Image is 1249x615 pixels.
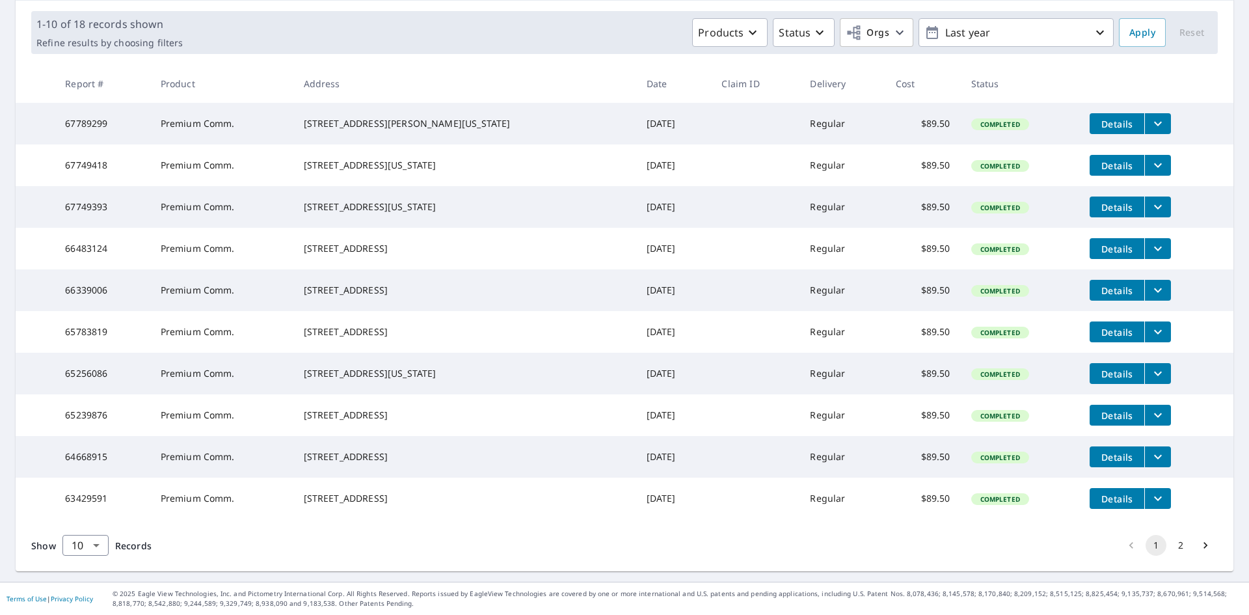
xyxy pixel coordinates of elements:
[1097,493,1136,505] span: Details
[885,144,961,186] td: $89.50
[779,25,811,40] p: Status
[150,144,293,186] td: Premium Comm.
[1119,535,1218,556] nav: pagination navigation
[636,186,712,228] td: [DATE]
[1090,238,1144,259] button: detailsBtn-66483124
[973,411,1028,420] span: Completed
[304,200,626,213] div: [STREET_ADDRESS][US_STATE]
[846,25,889,41] span: Orgs
[799,269,885,311] td: Regular
[799,64,885,103] th: Delivery
[1090,113,1144,134] button: detailsBtn-67789299
[62,535,109,556] div: Show 10 records
[51,594,93,603] a: Privacy Policy
[55,144,150,186] td: 67749418
[55,478,150,519] td: 63429591
[973,161,1028,171] span: Completed
[919,18,1114,47] button: Last year
[1144,488,1171,509] button: filesDropdownBtn-63429591
[636,269,712,311] td: [DATE]
[885,64,961,103] th: Cost
[973,120,1028,129] span: Completed
[973,286,1028,295] span: Completed
[799,436,885,478] td: Regular
[7,594,47,603] a: Terms of Use
[304,242,626,255] div: [STREET_ADDRESS]
[304,409,626,422] div: [STREET_ADDRESS]
[773,18,835,47] button: Status
[973,245,1028,254] span: Completed
[55,436,150,478] td: 64668915
[150,269,293,311] td: Premium Comm.
[150,353,293,394] td: Premium Comm.
[885,311,961,353] td: $89.50
[973,328,1028,337] span: Completed
[961,64,1080,103] th: Status
[885,394,961,436] td: $89.50
[1097,118,1136,130] span: Details
[150,64,293,103] th: Product
[55,394,150,436] td: 65239876
[150,103,293,144] td: Premium Comm.
[150,186,293,228] td: Premium Comm.
[293,64,636,103] th: Address
[55,228,150,269] td: 66483124
[1090,405,1144,426] button: detailsBtn-65239876
[304,117,626,130] div: [STREET_ADDRESS][PERSON_NAME][US_STATE]
[1097,243,1136,255] span: Details
[31,540,56,552] span: Show
[55,186,150,228] td: 67749393
[973,453,1028,462] span: Completed
[636,144,712,186] td: [DATE]
[636,311,712,353] td: [DATE]
[711,64,799,103] th: Claim ID
[304,284,626,297] div: [STREET_ADDRESS]
[692,18,768,47] button: Products
[62,527,109,564] div: 10
[1097,326,1136,338] span: Details
[304,450,626,463] div: [STREET_ADDRESS]
[698,25,744,40] p: Products
[55,353,150,394] td: 65256086
[1097,284,1136,297] span: Details
[150,228,293,269] td: Premium Comm.
[150,436,293,478] td: Premium Comm.
[973,495,1028,504] span: Completed
[1090,363,1144,384] button: detailsBtn-65256086
[1144,238,1171,259] button: filesDropdownBtn-66483124
[150,311,293,353] td: Premium Comm.
[113,589,1242,608] p: © 2025 Eagle View Technologies, Inc. and Pictometry International Corp. All Rights Reserved. Repo...
[7,595,93,603] p: |
[885,186,961,228] td: $89.50
[799,311,885,353] td: Regular
[885,103,961,144] td: $89.50
[1090,280,1144,301] button: detailsBtn-66339006
[1129,25,1155,41] span: Apply
[636,228,712,269] td: [DATE]
[1090,446,1144,467] button: detailsBtn-64668915
[304,492,626,505] div: [STREET_ADDRESS]
[1090,488,1144,509] button: detailsBtn-63429591
[304,367,626,380] div: [STREET_ADDRESS][US_STATE]
[1144,446,1171,467] button: filesDropdownBtn-64668915
[1144,321,1171,342] button: filesDropdownBtn-65783819
[55,311,150,353] td: 65783819
[1195,535,1216,556] button: Go to next page
[636,353,712,394] td: [DATE]
[36,37,183,49] p: Refine results by choosing filters
[1090,321,1144,342] button: detailsBtn-65783819
[1146,535,1166,556] button: page 1
[973,370,1028,379] span: Completed
[840,18,913,47] button: Orgs
[1144,197,1171,217] button: filesDropdownBtn-67749393
[1090,197,1144,217] button: detailsBtn-67749393
[1144,155,1171,176] button: filesDropdownBtn-67749418
[636,478,712,519] td: [DATE]
[1144,113,1171,134] button: filesDropdownBtn-67789299
[304,159,626,172] div: [STREET_ADDRESS][US_STATE]
[885,269,961,311] td: $89.50
[1144,280,1171,301] button: filesDropdownBtn-66339006
[636,103,712,144] td: [DATE]
[304,325,626,338] div: [STREET_ADDRESS]
[973,203,1028,212] span: Completed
